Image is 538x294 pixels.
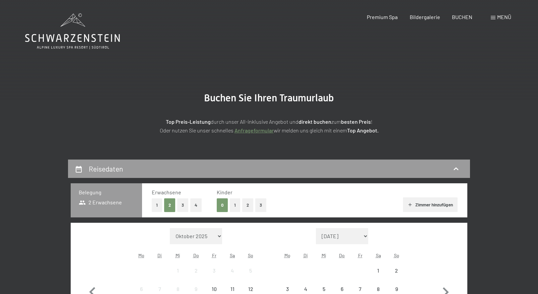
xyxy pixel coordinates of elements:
[190,198,202,212] button: 4
[230,198,240,212] button: 1
[242,268,259,285] div: 5
[193,253,199,258] abbr: Donnerstag
[187,262,205,280] div: Thu Oct 02 2025
[205,262,223,280] div: Anreise nicht möglich
[403,197,458,212] button: Zimmer hinzufügen
[89,165,123,173] h2: Reisedaten
[166,118,211,125] strong: Top Preis-Leistung
[138,253,144,258] abbr: Montag
[187,262,205,280] div: Anreise nicht möglich
[248,253,253,258] abbr: Sonntag
[452,14,472,20] a: BUCHEN
[169,262,187,280] div: Anreise nicht möglich
[341,118,371,125] strong: besten Preis
[170,268,186,285] div: 1
[188,268,204,285] div: 2
[242,198,253,212] button: 2
[176,253,180,258] abbr: Mittwoch
[367,14,398,20] a: Premium Spa
[322,253,326,258] abbr: Mittwoch
[388,262,406,280] div: Anreise nicht möglich
[157,253,162,258] abbr: Dienstag
[223,262,242,280] div: Sat Oct 04 2025
[347,127,379,133] strong: Top Angebot.
[169,262,187,280] div: Wed Oct 01 2025
[376,253,381,258] abbr: Samstag
[79,189,134,196] h3: Belegung
[369,262,387,280] div: Sat Nov 01 2025
[358,253,362,258] abbr: Freitag
[217,198,228,212] button: 0
[152,198,162,212] button: 1
[298,118,331,125] strong: direkt buchen
[255,198,266,212] button: 3
[388,268,405,285] div: 2
[164,198,175,212] button: 2
[410,14,440,20] a: Bildergalerie
[79,199,122,206] span: 2 Erwachsene
[224,268,241,285] div: 4
[217,189,232,195] span: Kinder
[370,268,387,285] div: 1
[369,262,387,280] div: Anreise nicht möglich
[394,253,399,258] abbr: Sonntag
[223,262,242,280] div: Anreise nicht möglich
[284,253,290,258] abbr: Montag
[102,117,436,134] p: durch unser All-inklusive Angebot und zum ! Oder nutzen Sie unser schnelles wir melden uns gleich...
[230,253,235,258] abbr: Samstag
[234,127,274,133] a: Anfrageformular
[205,262,223,280] div: Fri Oct 03 2025
[304,253,308,258] abbr: Dienstag
[242,262,260,280] div: Anreise nicht möglich
[242,262,260,280] div: Sun Oct 05 2025
[152,189,181,195] span: Erwachsene
[212,253,216,258] abbr: Freitag
[177,198,188,212] button: 3
[206,268,222,285] div: 3
[339,253,345,258] abbr: Donnerstag
[497,14,511,20] span: Menü
[204,92,334,104] span: Buchen Sie Ihren Traumurlaub
[388,262,406,280] div: Sun Nov 02 2025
